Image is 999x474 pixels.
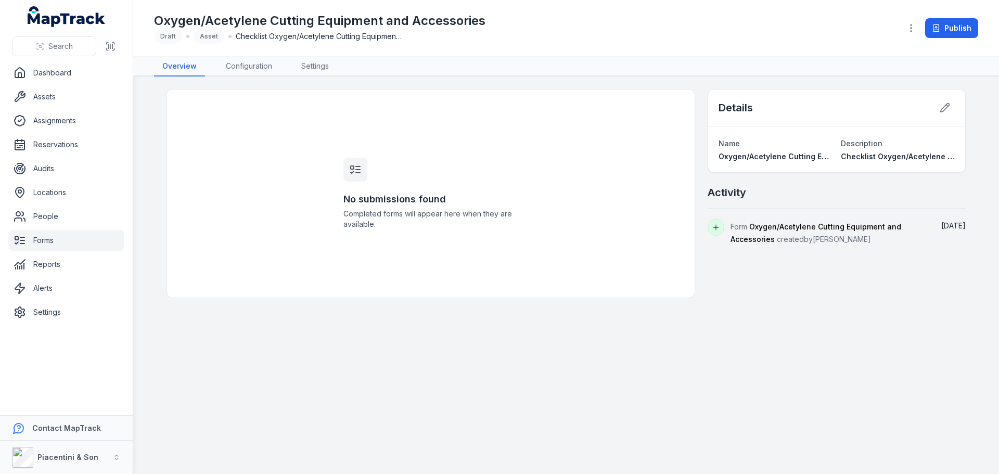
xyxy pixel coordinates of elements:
button: Search [12,36,96,56]
time: 25/08/2025, 8:46:29 am [941,221,966,230]
a: Assignments [8,110,124,131]
a: Dashboard [8,62,124,83]
a: Configuration [217,57,280,76]
h3: No submissions found [343,192,518,207]
a: Audits [8,158,124,179]
strong: Piacentini & Son [37,453,98,462]
h2: Activity [708,185,746,200]
span: Completed forms will appear here when they are available. [343,209,518,229]
span: Search [48,41,73,52]
span: Checklist Oxygen/Acetylene Cutting Equipment and Accessories [236,31,402,42]
a: Reports [8,254,124,275]
h1: Oxygen/Acetylene Cutting Equipment and Accessories [154,12,485,29]
a: Settings [293,57,337,76]
a: Alerts [8,278,124,299]
button: Publish [925,18,978,38]
span: [DATE] [941,221,966,230]
a: Forms [8,230,124,251]
div: Draft [154,29,182,44]
span: Oxygen/Acetylene Cutting Equipment and Accessories [719,152,920,161]
span: Oxygen/Acetylene Cutting Equipment and Accessories [731,222,901,244]
a: Reservations [8,134,124,155]
span: Form created by [PERSON_NAME] [731,222,901,244]
span: Description [841,139,882,148]
a: Settings [8,302,124,323]
a: Assets [8,86,124,107]
a: Overview [154,57,205,76]
a: MapTrack [28,6,106,27]
a: People [8,206,124,227]
div: Asset [194,29,224,44]
strong: Contact MapTrack [32,424,101,432]
span: Name [719,139,740,148]
h2: Details [719,100,753,115]
a: Locations [8,182,124,203]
